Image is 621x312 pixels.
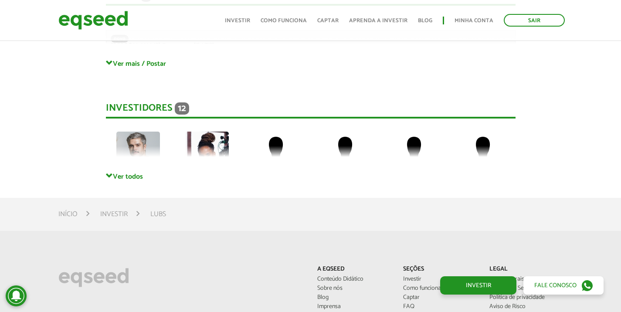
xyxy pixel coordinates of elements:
[317,304,390,310] a: Imprensa
[317,295,390,301] a: Blog
[323,132,367,175] img: default-user.png
[403,295,476,301] a: Captar
[392,132,436,175] img: default-user.png
[106,59,516,68] a: Ver mais / Postar
[455,18,493,24] a: Minha conta
[418,18,432,24] a: Blog
[403,304,476,310] a: FAQ
[504,14,565,27] a: Sair
[403,285,476,292] a: Como funciona
[225,18,250,24] a: Investir
[58,9,128,32] img: EqSeed
[317,266,390,273] p: A EqSeed
[150,208,166,220] li: Lubs
[317,285,390,292] a: Sobre nós
[403,266,476,273] p: Seções
[58,211,78,218] a: Início
[349,18,407,24] a: Aprenda a investir
[58,266,129,289] img: EqSeed Logo
[106,102,516,119] div: Investidores
[489,266,563,273] p: Legal
[317,276,390,282] a: Conteúdo Didático
[403,276,476,282] a: Investir
[106,172,516,180] a: Ver todos
[254,132,298,175] img: default-user.png
[185,132,229,175] img: picture-90970-1668946421.jpg
[116,132,160,175] img: picture-123564-1758224931.png
[489,295,563,301] a: Política de privacidade
[261,18,307,24] a: Como funciona
[317,18,339,24] a: Captar
[440,276,516,295] a: Investir
[175,102,189,115] span: 12
[489,304,563,310] a: Aviso de Risco
[100,211,128,218] a: Investir
[523,276,604,295] a: Fale conosco
[461,132,505,175] img: default-user.png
